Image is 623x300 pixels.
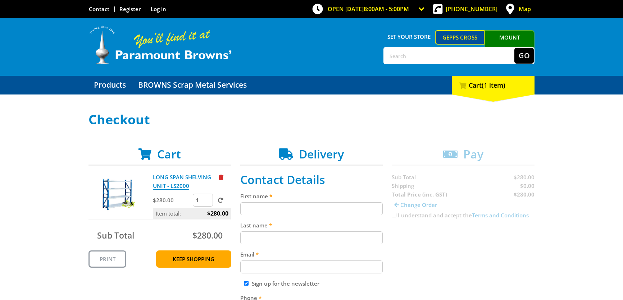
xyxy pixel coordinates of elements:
[153,208,231,219] p: Item total:
[88,25,232,65] img: Paramount Browns'
[328,5,409,13] span: OPEN [DATE]
[219,174,223,181] a: Remove from cart
[88,250,126,268] a: Print
[240,221,383,230] label: Last name
[299,146,344,162] span: Delivery
[364,5,409,13] span: 8:00am - 5:00pm
[240,260,383,273] input: Please enter your email address.
[485,30,535,57] a: Mount [PERSON_NAME]
[482,81,505,89] span: (1 item)
[383,30,435,43] span: Set your store
[153,196,191,204] p: $280.00
[435,30,485,45] a: Gepps Cross
[452,76,535,94] div: Cart
[240,192,383,200] label: First name
[88,112,535,127] h1: Checkout
[240,173,383,186] h2: Contact Details
[192,230,223,241] span: $280.00
[240,231,383,244] input: Please enter your last name.
[240,250,383,259] label: Email
[119,5,141,13] a: Go to the registration page
[89,5,109,13] a: Go to the Contact page
[97,230,134,241] span: Sub Total
[156,250,231,268] a: Keep Shopping
[133,76,252,94] a: Go to the BROWNS Scrap Metal Services page
[157,146,181,162] span: Cart
[252,280,319,287] label: Sign up for the newsletter
[240,202,383,215] input: Please enter your first name.
[153,174,211,190] a: LONG SPAN SHELVING UNIT - LS2000
[151,5,166,13] a: Log in
[384,48,514,64] input: Search
[514,48,534,64] button: Go
[95,173,138,216] img: LONG SPAN SHELVING UNIT - LS2000
[88,76,131,94] a: Go to the Products page
[207,208,228,219] span: $280.00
